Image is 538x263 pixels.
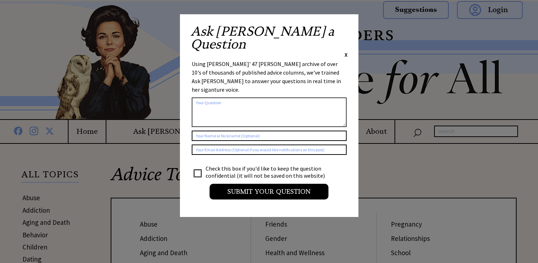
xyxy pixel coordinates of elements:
span: X [345,51,348,58]
td: Check this box if you'd like to keep the question confidential (it will not be saved on this webs... [205,165,332,179]
h2: Ask [PERSON_NAME] a Question [191,25,348,51]
input: Your Name or Nickname (Optional) [192,131,347,141]
input: Submit your Question [210,184,328,199]
div: Using [PERSON_NAME]' 47 [PERSON_NAME] archive of over 10's of thousands of published advice colum... [192,60,347,94]
input: Your Email Address (Optional if you would like notifications on this post) [192,145,347,155]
